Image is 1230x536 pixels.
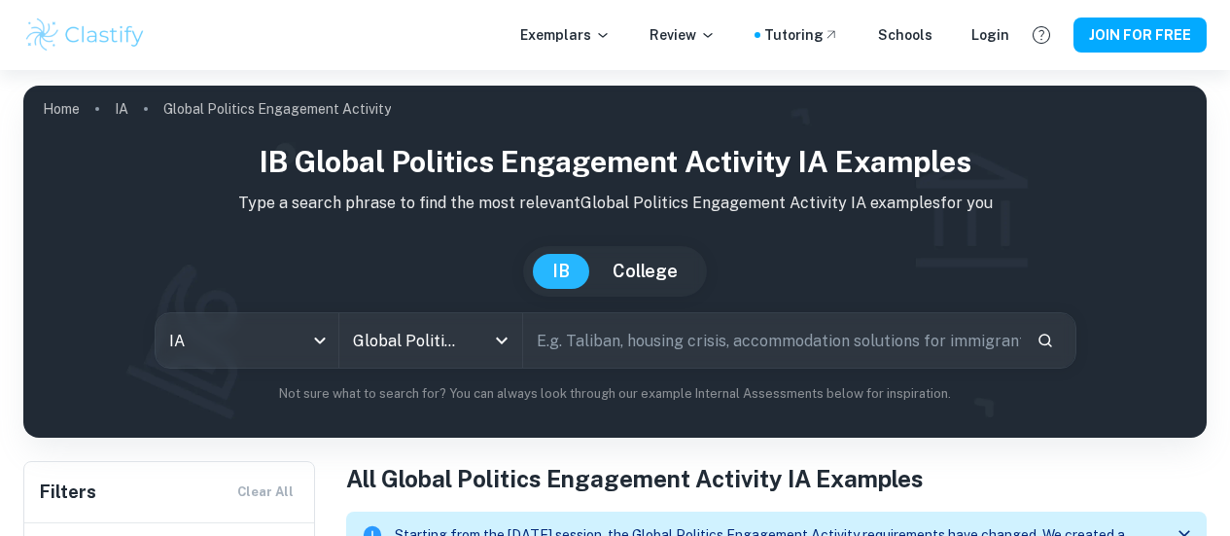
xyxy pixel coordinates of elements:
[156,313,338,368] div: IA
[23,86,1207,438] img: profile cover
[1029,324,1062,357] button: Search
[520,24,611,46] p: Exemplars
[764,24,839,46] a: Tutoring
[23,16,147,54] img: Clastify logo
[163,98,391,120] p: Global Politics Engagement Activity
[1025,18,1058,52] button: Help and Feedback
[346,461,1207,496] h1: All Global Politics Engagement Activity IA Examples
[488,327,515,354] button: Open
[971,24,1009,46] a: Login
[650,24,716,46] p: Review
[39,192,1191,215] p: Type a search phrase to find the most relevant Global Politics Engagement Activity IA examples fo...
[593,254,697,289] button: College
[533,254,589,289] button: IB
[115,95,128,123] a: IA
[40,479,96,506] h6: Filters
[39,384,1191,404] p: Not sure what to search for? You can always look through our example Internal Assessments below f...
[523,313,1021,368] input: E.g. Taliban, housing crisis, accommodation solutions for immigrants...
[39,140,1191,184] h1: IB Global Politics Engagement Activity IA examples
[1073,18,1207,53] button: JOIN FOR FREE
[878,24,932,46] a: Schools
[43,95,80,123] a: Home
